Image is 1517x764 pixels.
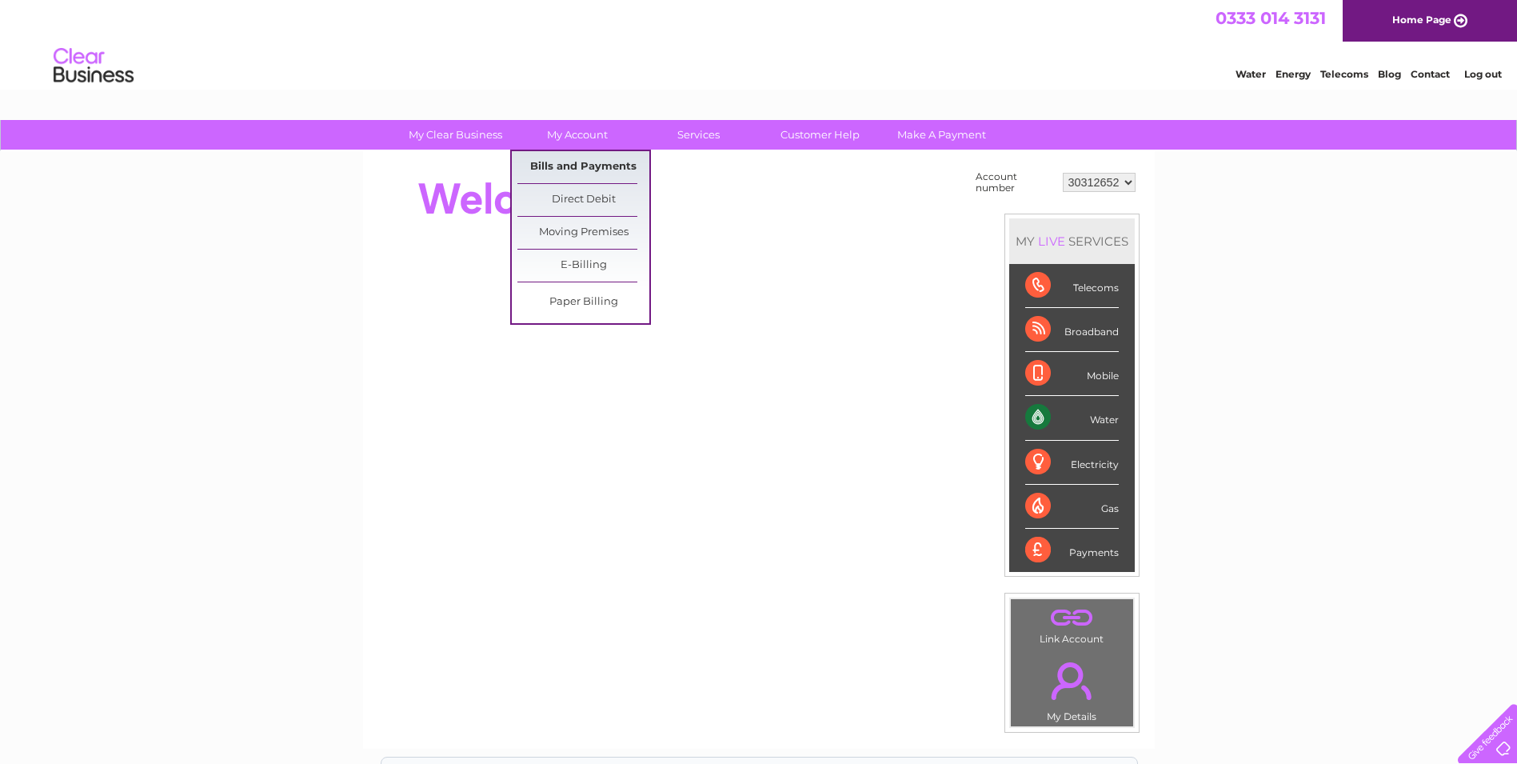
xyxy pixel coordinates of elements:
[1464,68,1502,80] a: Log out
[1010,598,1134,649] td: Link Account
[1015,603,1129,631] a: .
[511,120,643,150] a: My Account
[1025,264,1119,308] div: Telecoms
[517,184,649,216] a: Direct Debit
[1009,218,1135,264] div: MY SERVICES
[517,151,649,183] a: Bills and Payments
[1236,68,1266,80] a: Water
[1025,396,1119,440] div: Water
[53,42,134,90] img: logo.png
[517,217,649,249] a: Moving Premises
[1025,352,1119,396] div: Mobile
[381,9,1137,78] div: Clear Business is a trading name of Verastar Limited (registered in [GEOGRAPHIC_DATA] No. 3667643...
[754,120,886,150] a: Customer Help
[1025,308,1119,352] div: Broadband
[1015,653,1129,709] a: .
[1025,485,1119,529] div: Gas
[1411,68,1450,80] a: Contact
[972,167,1059,198] td: Account number
[1378,68,1401,80] a: Blog
[1320,68,1368,80] a: Telecoms
[389,120,521,150] a: My Clear Business
[1025,441,1119,485] div: Electricity
[517,250,649,282] a: E-Billing
[1275,68,1311,80] a: Energy
[633,120,764,150] a: Services
[876,120,1008,150] a: Make A Payment
[1010,649,1134,727] td: My Details
[1035,234,1068,249] div: LIVE
[517,286,649,318] a: Paper Billing
[1216,8,1326,28] a: 0333 014 3131
[1025,529,1119,572] div: Payments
